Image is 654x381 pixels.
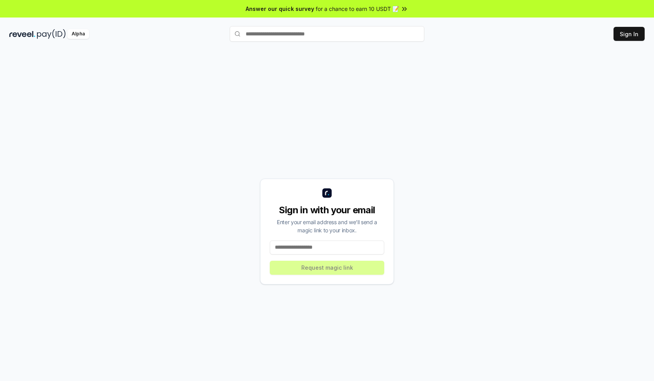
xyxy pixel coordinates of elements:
[270,204,384,216] div: Sign in with your email
[67,29,89,39] div: Alpha
[270,218,384,234] div: Enter your email address and we’ll send a magic link to your inbox.
[37,29,66,39] img: pay_id
[322,188,332,198] img: logo_small
[246,5,314,13] span: Answer our quick survey
[9,29,35,39] img: reveel_dark
[316,5,399,13] span: for a chance to earn 10 USDT 📝
[614,27,645,41] button: Sign In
